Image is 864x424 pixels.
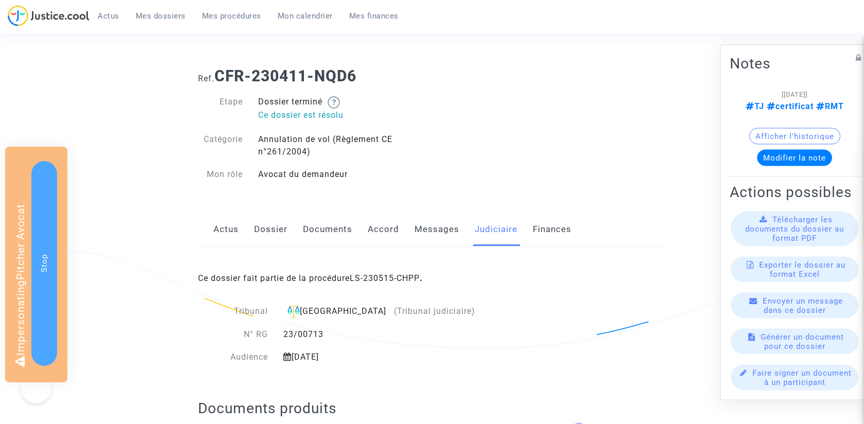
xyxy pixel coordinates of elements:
[8,5,89,26] img: jc-logo.svg
[283,305,476,318] div: [GEOGRAPHIC_DATA]
[31,161,57,366] button: Stop
[198,305,276,318] div: Tribunal
[533,213,571,246] a: Finances
[21,373,51,403] iframe: Help Scout Beacon - Open
[190,168,251,181] div: Mon rôle
[198,351,276,363] div: Audience
[258,109,424,121] p: Ce dossier est résolu
[198,74,214,83] span: Ref.
[250,96,432,123] div: Dossier terminé
[764,101,814,111] span: certificat
[98,11,119,21] span: Actus
[763,296,843,315] span: Envoyer un message dans ce dossier
[814,101,844,111] span: RMT
[250,133,432,158] div: Annulation de vol (Règlement CE n°261/2004)
[752,368,852,387] span: Faire signer un document à un participant
[415,213,459,246] a: Messages
[278,11,333,21] span: Mon calendrier
[128,8,194,24] a: Mes dossiers
[89,8,128,24] a: Actus
[276,328,484,341] div: 23/00713
[341,8,407,24] a: Mes finances
[254,213,287,246] a: Dossier
[198,328,276,341] div: N° RG
[475,213,517,246] a: Judiciaire
[198,273,423,283] span: Ce dossier fait partie de la procédure
[198,399,667,417] h2: Documents produits
[368,213,399,246] a: Accord
[5,147,67,382] div: Impersonating
[394,306,475,316] span: (Tribunal judiciaire)
[328,96,340,109] img: help.svg
[730,55,859,73] h2: Notes
[40,254,49,272] span: Stop
[761,332,844,351] span: Générer un document pour ce dossier
[190,96,251,123] div: Etape
[190,133,251,158] div: Catégorie
[303,213,352,246] a: Documents
[202,11,261,21] span: Mes procédures
[757,150,832,166] button: Modifier la note
[745,215,844,243] span: Télécharger les documents du dossier au format PDF
[349,11,399,21] span: Mes finances
[213,213,239,246] a: Actus
[287,306,300,318] img: icon-faciliter-sm.svg
[136,11,186,21] span: Mes dossiers
[746,101,764,111] span: TJ
[749,128,840,145] button: Afficher l'historique
[759,260,845,279] span: Exporter le dossier au format Excel
[782,91,807,98] span: [[DATE]]
[350,273,423,283] b: .
[730,183,859,201] h2: Actions possibles
[276,351,484,363] div: [DATE]
[350,273,420,283] a: LS-230515-CHPP
[214,67,356,85] b: CFR-230411-NQD6
[269,8,341,24] a: Mon calendrier
[250,168,432,181] div: Avocat du demandeur
[194,8,269,24] a: Mes procédures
